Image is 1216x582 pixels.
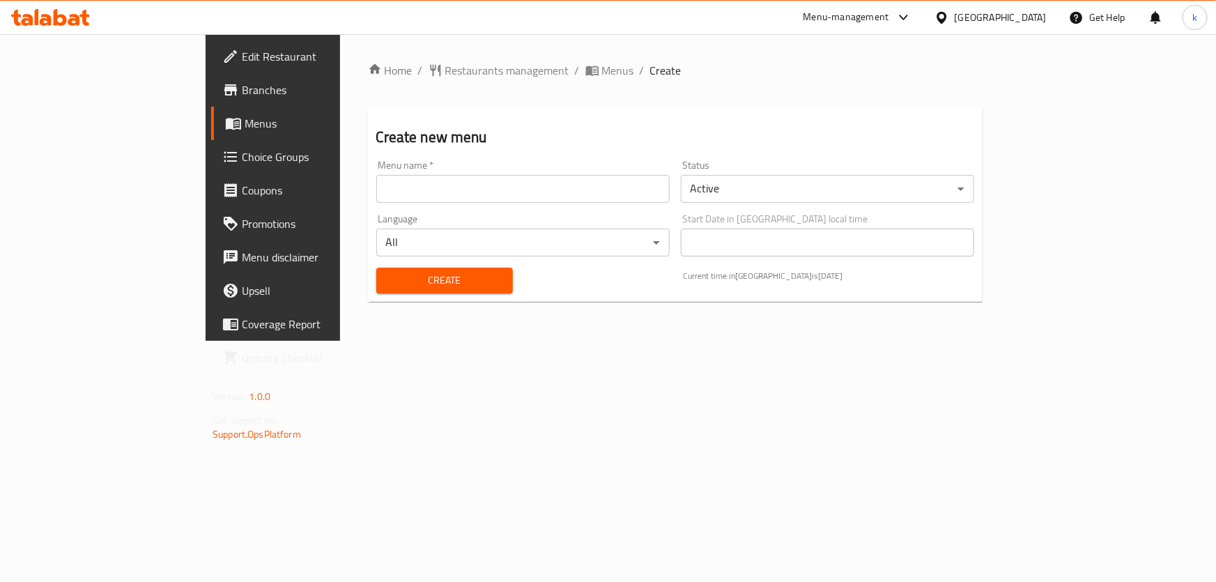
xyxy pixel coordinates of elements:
[242,215,397,232] span: Promotions
[575,62,580,79] li: /
[242,282,397,299] span: Upsell
[211,107,408,140] a: Menus
[211,274,408,307] a: Upsell
[249,388,270,406] span: 1.0.0
[242,148,397,165] span: Choice Groups
[242,316,397,332] span: Coverage Report
[376,229,670,256] div: All
[213,425,301,443] a: Support.OpsPlatform
[242,82,397,98] span: Branches
[245,115,397,132] span: Menus
[602,62,634,79] span: Menus
[242,249,397,266] span: Menu disclaimer
[368,62,983,79] nav: breadcrumb
[387,272,502,289] span: Create
[1192,10,1197,25] span: k
[803,9,889,26] div: Menu-management
[376,175,670,203] input: Please enter Menu name
[429,62,569,79] a: Restaurants management
[681,175,974,203] div: Active
[242,349,397,366] span: Grocery Checklist
[211,207,408,240] a: Promotions
[211,307,408,341] a: Coverage Report
[585,62,634,79] a: Menus
[242,182,397,199] span: Coupons
[684,270,974,282] p: Current time in [GEOGRAPHIC_DATA] is [DATE]
[213,411,277,429] span: Get support on:
[213,388,247,406] span: Version:
[211,40,408,73] a: Edit Restaurant
[650,62,682,79] span: Create
[445,62,569,79] span: Restaurants management
[376,268,514,293] button: Create
[211,140,408,174] a: Choice Groups
[211,73,408,107] a: Branches
[418,62,423,79] li: /
[376,127,974,148] h2: Create new menu
[242,48,397,65] span: Edit Restaurant
[955,10,1047,25] div: [GEOGRAPHIC_DATA]
[211,240,408,274] a: Menu disclaimer
[211,341,408,374] a: Grocery Checklist
[640,62,645,79] li: /
[211,174,408,207] a: Coupons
